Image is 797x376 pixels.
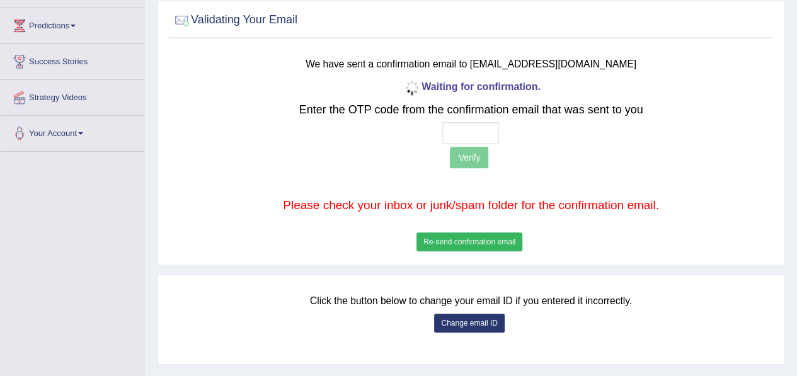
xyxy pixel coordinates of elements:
[416,232,522,251] button: Re-send confirmation email
[401,77,421,98] img: icon-progress-circle-small.gif
[1,80,144,111] a: Strategy Videos
[401,81,541,92] b: Waiting for confirmation.
[172,11,297,30] h2: Validating Your Email
[223,197,720,214] p: Please check your inbox or junk/spam folder for the confirmation email.
[310,295,632,306] small: Click the button below to change your email ID if you entered it incorrectly.
[1,116,144,147] a: Your Account
[1,8,144,40] a: Predictions
[306,59,636,69] small: We have sent a confirmation email to [EMAIL_ADDRESS][DOMAIN_NAME]
[1,44,144,76] a: Success Stories
[223,104,720,117] h2: Enter the OTP code from the confirmation email that was sent to you
[434,314,504,333] button: Change email ID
